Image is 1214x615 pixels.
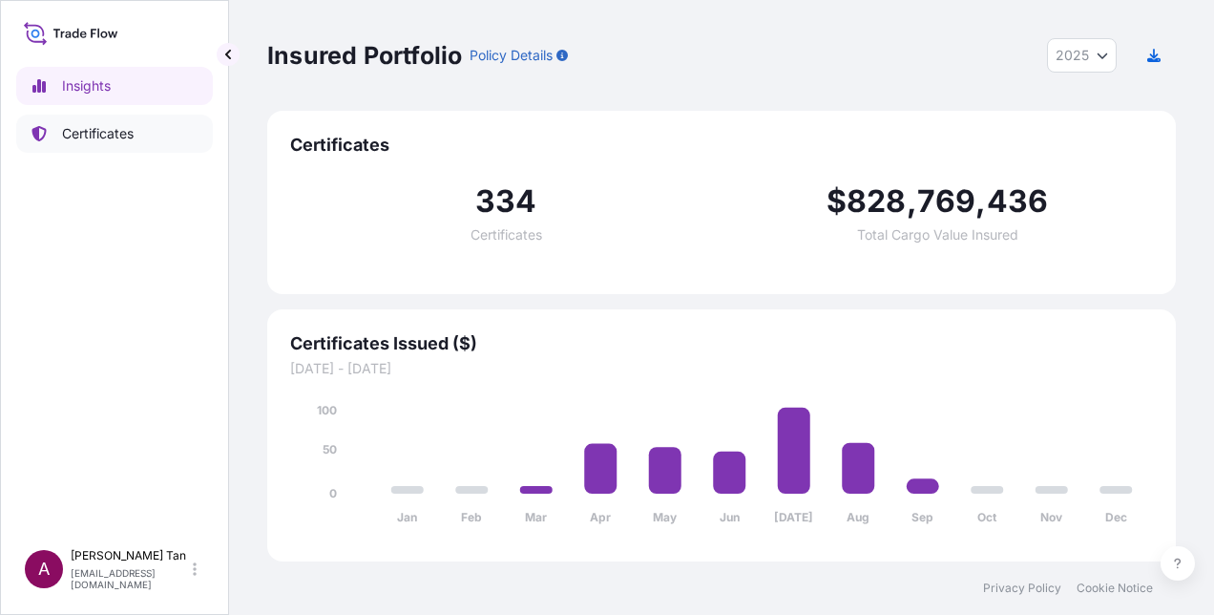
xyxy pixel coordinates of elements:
[71,548,189,563] p: [PERSON_NAME] Tan
[1056,46,1089,65] span: 2025
[1077,581,1153,596] a: Cookie Notice
[827,186,847,217] span: $
[329,486,337,500] tspan: 0
[983,581,1061,596] a: Privacy Policy
[847,510,869,524] tspan: Aug
[1105,510,1127,524] tspan: Dec
[525,510,547,524] tspan: Mar
[397,510,417,524] tspan: Jan
[471,228,542,242] span: Certificates
[857,228,1018,242] span: Total Cargo Value Insured
[774,510,813,524] tspan: [DATE]
[62,76,111,95] p: Insights
[847,186,907,217] span: 828
[911,510,933,524] tspan: Sep
[470,46,553,65] p: Policy Details
[38,560,50,579] span: A
[1047,38,1117,73] button: Year Selector
[71,567,189,590] p: [EMAIL_ADDRESS][DOMAIN_NAME]
[720,510,740,524] tspan: Jun
[16,67,213,105] a: Insights
[461,510,482,524] tspan: Feb
[1040,510,1063,524] tspan: Nov
[475,186,537,217] span: 334
[290,332,1153,355] span: Certificates Issued ($)
[987,186,1049,217] span: 436
[317,403,337,417] tspan: 100
[16,115,213,153] a: Certificates
[917,186,976,217] span: 769
[290,134,1153,157] span: Certificates
[590,510,611,524] tspan: Apr
[267,40,462,71] p: Insured Portfolio
[907,186,917,217] span: ,
[290,359,1153,378] span: [DATE] - [DATE]
[975,186,986,217] span: ,
[62,124,134,143] p: Certificates
[977,510,997,524] tspan: Oct
[653,510,678,524] tspan: May
[323,442,337,456] tspan: 50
